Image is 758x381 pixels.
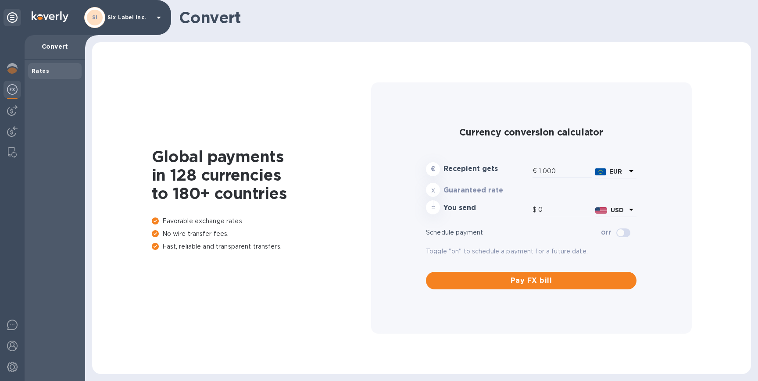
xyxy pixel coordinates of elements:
b: SI [92,14,98,21]
p: Convert [32,42,78,51]
p: Toggle "on" to schedule a payment for a future date. [426,247,636,256]
div: € [533,164,539,178]
img: Logo [32,11,68,22]
button: Pay FX bill [426,272,636,289]
b: USD [611,207,624,214]
div: $ [533,203,538,217]
h3: Guaranteed rate [443,186,529,195]
h3: Recepient gets [443,165,529,173]
div: = [426,200,440,214]
b: EUR [609,168,622,175]
h3: You send [443,204,529,212]
input: Amount [539,164,592,178]
p: No wire transfer fees. [152,229,371,239]
p: Fast, reliable and transparent transfers. [152,242,371,251]
h2: Currency conversion calculator [426,127,636,138]
b: Rates [32,68,49,74]
div: x [426,183,440,197]
p: Favorable exchange rates. [152,217,371,226]
b: Off [601,229,611,236]
div: Unpin categories [4,9,21,26]
p: Schedule payment [426,228,601,237]
h1: Global payments in 128 currencies to 180+ countries [152,147,371,203]
p: Six Label Inc. [107,14,151,21]
img: USD [595,207,607,214]
span: Pay FX bill [433,275,629,286]
img: Foreign exchange [7,84,18,95]
input: Amount [538,203,592,217]
strong: € [431,165,435,172]
h1: Convert [179,8,744,27]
